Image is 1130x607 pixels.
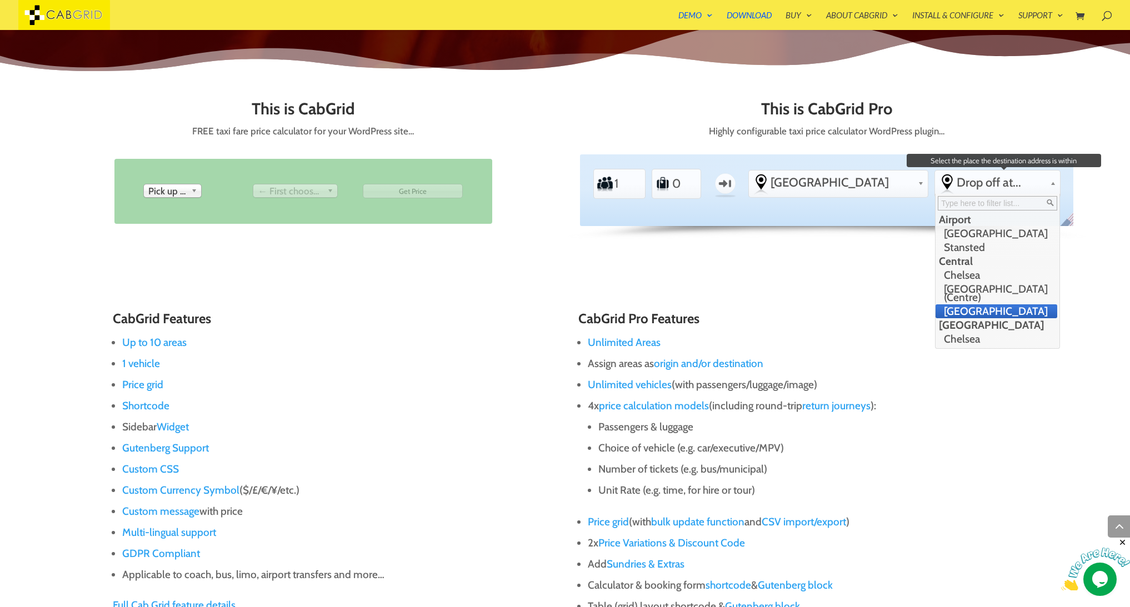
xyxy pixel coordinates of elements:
[678,11,713,30] a: Demo
[588,353,1017,374] li: Assign areas as
[762,515,846,528] a: CSV import/export
[706,579,751,591] a: shortcode
[598,480,1017,501] li: Unit Rate (e.g. time, for hire or tour)
[363,184,463,198] input: Get Price
[122,501,551,522] li: with price
[598,417,1017,438] li: Passengers & luggage
[936,282,1057,304] li: [GEOGRAPHIC_DATA] (Centre)
[938,196,1057,210] input: Type here to filter list...
[936,227,1057,240] li: [GEOGRAPHIC_DATA]
[18,8,110,19] a: CabGrid Taxi Plugin
[936,332,1057,346] li: Chelsea
[936,213,1057,227] li: Airport
[826,11,898,30] a: About CabGrid
[614,171,641,196] input: Number of Passengers
[122,399,169,412] a: Shortcode
[588,378,672,391] a: Unlimited vehicles
[122,417,551,438] li: Sidebar
[122,564,551,585] li: Applicable to coach, bus, limo, airport transfers and more…
[157,420,189,433] a: Widget
[1059,212,1082,235] span: English
[253,184,338,198] div: Drop off
[598,536,745,549] a: Price Variations & Discount Code
[936,318,1057,332] li: [GEOGRAPHIC_DATA]
[771,175,913,190] span: [GEOGRAPHIC_DATA]
[912,11,1004,30] a: Install & Configure
[122,378,163,391] a: Price grid
[588,533,1017,554] li: 2x
[113,312,551,332] h3: CabGrid Features
[654,357,763,370] a: origin and/or destination
[710,168,741,200] label: One-way
[588,554,1017,575] li: Add
[802,399,871,412] a: return journeys
[598,459,1017,480] li: Number of tickets (e.g. bus/municipal)
[655,172,671,196] label: Number of Suitcases
[1018,11,1063,30] a: Support
[122,442,209,454] a: Gutenberg Support
[578,312,1017,332] h3: CabGrid Pro Features
[936,240,1057,254] li: Stansted
[758,579,833,591] a: Gutenberg block
[122,463,179,475] a: Custom CSS
[122,526,216,539] a: Multi-lingual support
[122,336,187,349] a: Up to 10 areas
[588,575,1017,596] li: Calculator & booking form &
[599,399,709,412] a: price calculation models
[671,171,698,196] input: Number of Suitcases
[936,254,1057,268] li: Central
[143,184,202,198] div: Pick up
[57,100,550,123] h2: This is CabGrid
[749,170,928,195] div: Select the place the starting address falls within
[588,395,1017,511] li: 4x (including round-trip ):
[598,438,1017,459] li: Choice of vehicle (e.g. car/executive/MPV)
[1061,538,1130,590] iframe: chat widget
[122,357,160,370] a: 1 vehicle
[936,268,1057,282] li: Chelsea
[727,11,772,30] a: Download
[122,505,199,518] a: Custom message
[122,547,200,560] a: GDPR Compliant
[588,374,1017,395] li: (with passengers/luggage/image)
[57,123,550,139] p: FREE taxi fare price calculator for your WordPress site…
[580,123,1073,139] p: Highly configurable taxi price calculator WordPress plugin…
[957,175,1046,190] span: Drop off at...
[588,511,1017,533] li: (with and )
[148,184,187,198] span: Pick up from
[258,184,323,198] span: ← First choose pick up
[122,484,239,496] a: Custom Currency Symbol
[935,170,1060,195] div: Select the place the destination address is within
[607,558,684,570] a: Sundries & Extras
[588,336,661,349] a: Unlimited Areas
[122,480,551,501] li: ($/£/€/¥/etc.)
[597,172,613,196] label: Number of Passengers
[786,11,812,30] a: Buy
[580,100,1073,123] h2: This is CabGrid Pro
[936,304,1057,318] li: [GEOGRAPHIC_DATA]
[588,515,629,528] a: Price grid
[651,515,744,528] a: bulk update function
